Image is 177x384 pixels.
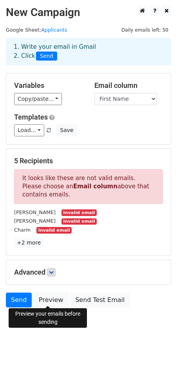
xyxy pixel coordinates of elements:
h5: Email column [94,81,163,90]
small: [PERSON_NAME] [14,218,56,224]
a: Load... [14,124,44,136]
small: [PERSON_NAME] [14,209,56,215]
a: Send Test Email [70,293,130,307]
small: Invalid email [61,209,97,216]
a: Send [6,293,32,307]
iframe: Chat Widget [138,346,177,384]
small: Charm [14,227,31,233]
small: Invalid email [36,227,72,234]
a: Templates [14,113,48,121]
a: Daily emails left: 50 [119,27,171,33]
h5: 5 Recipients [14,157,163,165]
a: Copy/paste... [14,93,62,105]
small: Google Sheet: [6,27,67,33]
strong: Email column [73,183,117,190]
a: +2 more [14,238,43,248]
button: Save [56,124,77,136]
span: Send [36,52,57,61]
div: Preview your emails before sending [9,308,87,328]
h2: New Campaign [6,6,171,19]
h5: Advanced [14,268,163,277]
span: Daily emails left: 50 [119,26,171,34]
a: Preview [34,293,68,307]
div: 1. Write your email in Gmail 2. Click [8,43,169,61]
a: Applicants [41,27,67,33]
p: It looks like these are not valid emails. Please choose an above that contains emails. [14,169,163,204]
h5: Variables [14,81,83,90]
small: Invalid email [61,218,97,225]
